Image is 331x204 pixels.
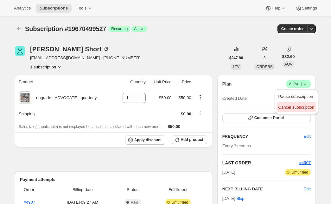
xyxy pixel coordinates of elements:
[254,115,284,120] span: Customer Portal
[181,137,203,142] span: Add product
[232,194,248,204] button: Skip
[134,26,144,31] span: Active
[125,135,166,145] button: Apply discount
[291,170,308,175] span: Unfulfilled
[115,75,148,89] th: Quantity
[284,62,292,67] span: AOV
[181,112,191,116] span: $0.00
[195,94,205,101] button: Product actions
[30,64,62,70] button: Product actions
[222,186,304,192] h2: NEXT BILLING DATE
[73,4,97,13] button: Tools
[30,46,109,52] div: [PERSON_NAME] Short
[222,160,299,166] h2: LAST ORDER
[148,75,174,89] th: Unit Price
[25,25,106,32] span: Subscription #19670499527
[261,4,290,13] button: Help
[277,91,316,101] button: Pause subscription
[10,4,35,13] button: Analytics
[299,160,311,165] a: #4907
[222,81,232,87] h2: Plan
[299,160,311,166] button: #4907
[20,183,51,197] th: Order
[15,107,115,121] th: Shipping
[53,187,112,193] span: Billing date
[168,124,181,129] span: $50.00
[36,4,72,13] button: Subscriptions
[289,81,308,87] span: Active
[300,131,315,142] button: Edit
[278,105,314,110] span: Cancel subscription
[304,133,311,140] span: Edit
[222,169,235,175] span: [DATE]
[15,75,115,89] th: Product
[172,135,207,144] button: Add product
[222,133,304,140] h2: FREQUENCY
[222,113,311,122] button: Customer Portal
[278,94,313,99] span: Pause subscription
[174,75,193,89] th: Price
[30,55,140,61] span: [EMAIL_ADDRESS][DOMAIN_NAME] · [PHONE_NUMBER]
[195,110,205,117] button: Shipping actions
[222,196,245,201] span: [DATE] ·
[236,195,244,202] span: Skip
[260,54,270,62] button: 3
[179,95,191,100] span: $50.00
[222,95,247,102] span: Created Date
[256,65,272,69] span: ORDERS
[31,95,97,101] div: upgrade - ADVOCATE - quarterly
[222,143,251,148] span: Every 3 months
[277,24,308,33] button: Create order
[226,54,247,62] button: $247.80
[282,54,295,60] span: $82.60
[116,187,149,193] span: Status
[229,55,243,61] span: $247.80
[134,137,162,143] span: Apply discount
[111,26,128,31] span: Recurring
[281,26,304,31] span: Create order
[15,24,24,33] button: Subscriptions
[292,4,321,13] button: Settings
[277,102,316,112] button: Cancel subscription
[15,46,25,56] span: Christina Short
[14,6,31,11] span: Analytics
[20,176,207,183] h2: Payment attempts
[302,6,317,11] span: Settings
[304,186,311,192] button: Edit
[19,124,162,129] span: Sales tax (if applicable) is not displayed because it is calculated with each new order.
[159,95,172,100] span: $50.00
[264,55,266,61] span: 3
[271,6,280,11] span: Help
[77,6,86,11] span: Tools
[19,92,31,104] img: product img
[301,81,302,86] span: |
[233,65,239,69] span: LTV
[40,6,68,11] span: Subscriptions
[153,187,203,193] span: Fulfillment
